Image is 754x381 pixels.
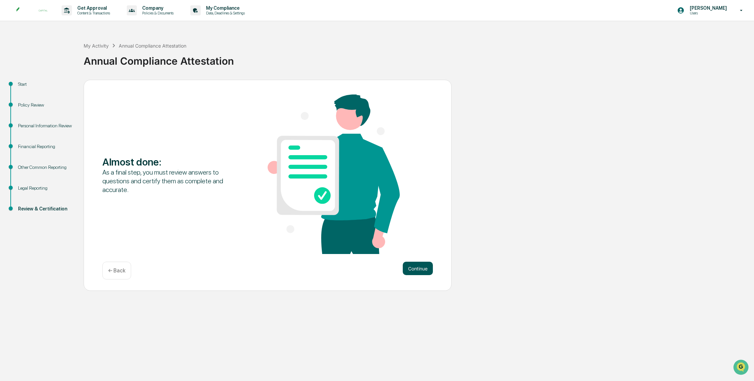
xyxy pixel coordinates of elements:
p: ← Back [108,267,125,274]
span: Preclearance [13,84,43,91]
div: Legal Reporting [18,185,73,192]
span: Pylon [67,114,81,119]
div: Start [18,81,73,88]
button: Start new chat [114,53,122,61]
p: Data, Deadlines & Settings [201,11,248,15]
a: 🔎Data Lookup [4,94,45,107]
div: As a final step, you must review answers to questions and certify them as complete and accurate. [102,168,234,194]
div: Annual Compliance Attestation [84,50,751,67]
div: Financial Reporting [18,143,73,150]
div: My Activity [84,43,109,49]
p: How can we help? [7,14,122,25]
a: Powered byPylon [47,113,81,119]
img: 1746055101610-c473b297-6a78-478c-a979-82029cc54cd1 [7,51,19,63]
div: Policy Review [18,102,73,109]
p: Policies & Documents [137,11,177,15]
div: Annual Compliance Attestation [119,43,186,49]
p: Users [684,11,730,15]
div: Start new chat [23,51,110,58]
div: 🖐️ [7,85,12,90]
div: 🗄️ [49,85,54,90]
p: [PERSON_NAME] [684,5,730,11]
div: We're available if you need us! [23,58,85,63]
p: Content & Transactions [72,11,113,15]
p: Get Approval [72,5,113,11]
a: 🖐️Preclearance [4,82,46,94]
div: Almost done : [102,156,234,168]
p: My Compliance [201,5,248,11]
span: Attestations [55,84,83,91]
div: 🔎 [7,98,12,103]
iframe: Open customer support [733,359,751,377]
div: Review & Certification [18,205,73,212]
button: Continue [403,262,433,275]
a: 🗄️Attestations [46,82,86,94]
div: Personal Information Review [18,122,73,129]
img: logo [16,7,48,14]
img: Almost done [268,94,400,254]
p: Company [137,5,177,11]
span: Data Lookup [13,97,42,104]
div: Other Common Reporting [18,164,73,171]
